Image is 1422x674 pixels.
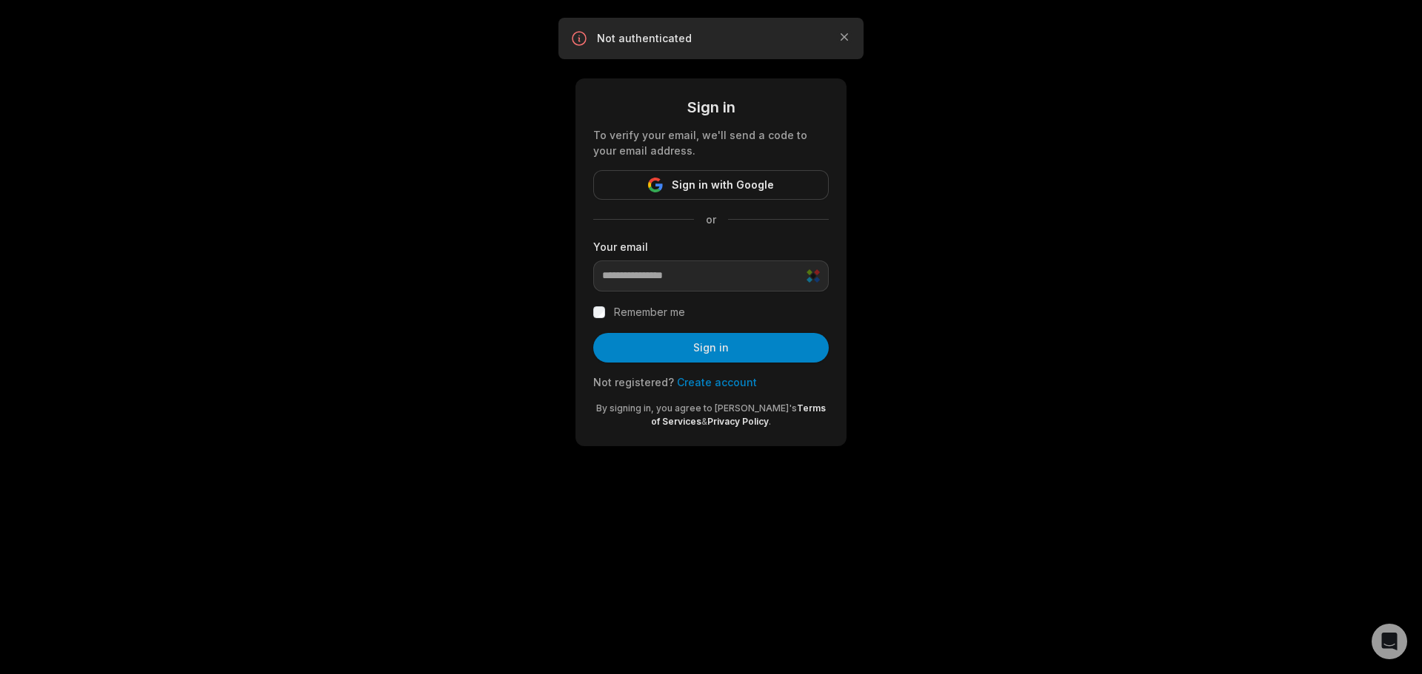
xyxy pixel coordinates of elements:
[593,376,674,388] span: Not registered?
[677,376,757,388] a: Create account
[593,127,829,158] div: To verify your email, we'll send a code to your email address.
[597,31,825,46] p: Not authenticated
[807,269,820,283] img: Sticky Password
[593,170,829,200] button: Sign in with Google
[614,303,685,321] label: Remember me
[593,239,829,255] label: Your email
[694,212,728,227] span: or
[593,333,829,363] button: Sign in
[701,416,707,427] span: &
[769,416,771,427] span: .
[596,402,797,414] span: By signing in, you agree to [PERSON_NAME]'s
[651,402,826,427] a: Terms of Services
[1372,624,1407,659] div: Open Intercom Messenger
[707,416,769,427] a: Privacy Policy
[672,176,774,194] span: Sign in with Google
[593,96,829,118] div: Sign in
